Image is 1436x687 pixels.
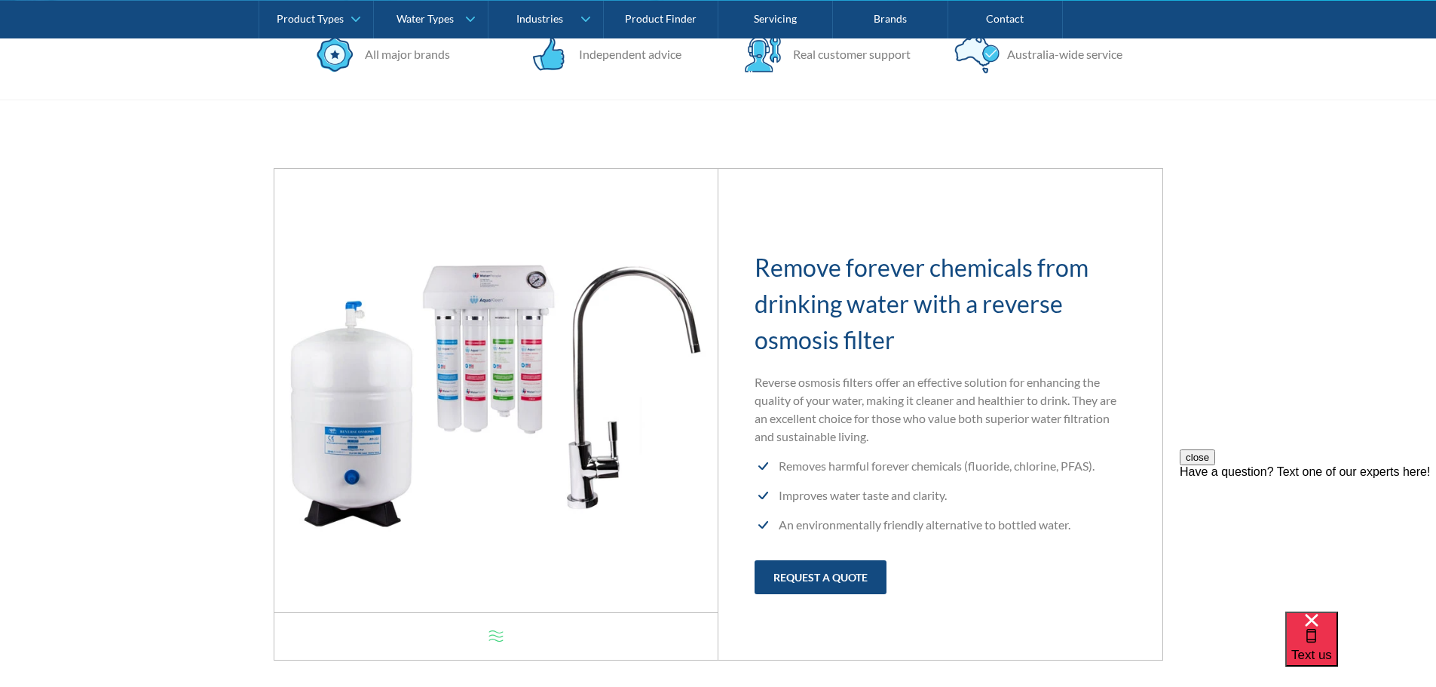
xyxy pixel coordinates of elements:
h2: Remove forever chemicals from drinking water with a reverse osmosis filter [755,250,1126,358]
div: Real customer support [785,45,911,63]
p: Reverse osmosis filters offer an effective solution for enhancing the quality of your water, maki... [755,373,1126,446]
li: Removes harmful forever chemicals (fluoride, chlorine, PFAS). [755,457,1126,475]
div: Product Types [277,12,344,25]
a: request a quote [755,560,886,594]
div: Industries [516,12,563,25]
div: All major brands [357,45,450,63]
div: Water Types [397,12,454,25]
div: Australia-wide service [1000,45,1122,63]
iframe: podium webchat widget prompt [1180,449,1436,630]
div: Independent advice [571,45,681,63]
iframe: podium webchat widget bubble [1285,612,1436,687]
li: Improves water taste and clarity. [755,486,1126,505]
li: An environmentally friendly alternative to bottled water. [755,516,1126,534]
